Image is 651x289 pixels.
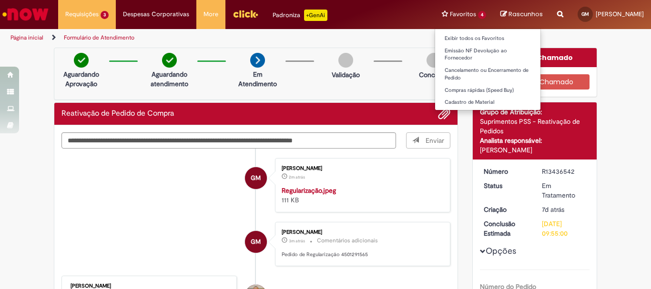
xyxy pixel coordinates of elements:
[203,10,218,19] span: More
[282,166,440,171] div: [PERSON_NAME]
[438,108,450,120] button: Adicionar anexos
[542,205,564,214] time: 21/08/2025 14:21:25
[477,219,535,238] dt: Conclusão Estimada
[435,65,540,83] a: Cancelamento ou Encerramento de Pedido
[289,174,305,180] span: 2m atrás
[74,53,89,68] img: check-circle-green.png
[282,251,440,259] p: Pedido de Regularização 4501291565
[233,7,258,21] img: click_logo_yellow_360x200.png
[596,10,644,18] span: [PERSON_NAME]
[61,110,174,118] h2: Reativação de Pedido de Compra Histórico de tíquete
[245,167,267,189] div: Gabriel Rocha Maia
[250,53,265,68] img: arrow-next.png
[58,70,104,89] p: Aguardando Aprovação
[123,10,189,19] span: Despesas Corporativas
[282,186,336,195] a: Regularização.jpeg
[419,70,449,80] p: Concluído
[251,230,261,253] span: GM
[480,136,590,145] div: Analista responsável:
[251,167,261,189] span: GM
[317,237,378,245] small: Comentários adicionais
[435,97,540,108] a: Cadastro de Material
[282,229,440,235] div: [PERSON_NAME]
[581,11,589,17] span: GM
[234,70,281,89] p: Em Atendimento
[480,107,590,117] div: Grupo de Atribuição:
[304,10,327,21] p: +GenAi
[477,167,535,176] dt: Número
[435,46,540,63] a: Emissão NF Devolução ao Fornecedor
[477,205,535,214] dt: Criação
[542,205,564,214] span: 7d atrás
[61,132,396,149] textarea: Digite sua mensagem aqui...
[435,85,540,96] a: Compras rápidas (Speed Buy)
[332,70,360,80] p: Validação
[542,167,586,176] div: R13436542
[500,10,543,19] a: Rascunhos
[245,231,267,253] div: Gabriel Rocha Maia
[542,205,586,214] div: 21/08/2025 14:21:25
[146,70,193,89] p: Aguardando atendimento
[64,34,134,41] a: Formulário de Atendimento
[450,10,476,19] span: Favoritos
[101,11,109,19] span: 3
[289,238,305,244] time: 28/08/2025 08:15:37
[480,145,590,155] div: [PERSON_NAME]
[65,10,99,19] span: Requisições
[289,238,305,244] span: 3m atrás
[435,29,541,110] ul: Favoritos
[1,5,50,24] img: ServiceNow
[10,34,43,41] a: Página inicial
[71,283,229,289] div: [PERSON_NAME]
[338,53,353,68] img: img-circle-grey.png
[542,181,586,200] div: Em Tratamento
[480,117,590,136] div: Suprimentos PSS - Reativação de Pedidos
[435,33,540,44] a: Exibir todos os Favoritos
[478,11,486,19] span: 4
[273,10,327,21] div: Padroniza
[282,186,440,205] div: 111 KB
[477,181,535,190] dt: Status
[7,29,427,47] ul: Trilhas de página
[162,53,177,68] img: check-circle-green.png
[427,53,441,68] img: img-circle-grey.png
[509,10,543,19] span: Rascunhos
[542,219,586,238] div: [DATE] 09:55:00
